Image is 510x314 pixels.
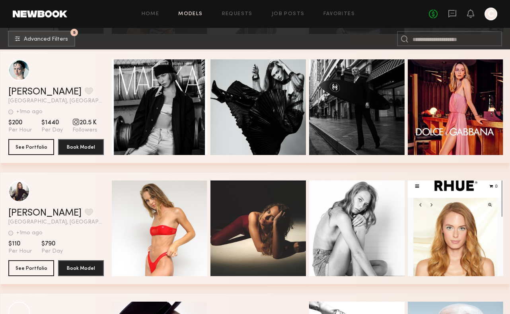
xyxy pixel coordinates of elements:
[16,230,43,236] div: +1mo ago
[8,260,54,276] button: See Portfolio
[8,127,32,134] span: Per Hour
[58,260,104,276] button: Book Model
[8,248,32,255] span: Per Hour
[24,37,68,42] span: Advanced Filters
[58,139,104,155] button: Book Model
[142,12,160,17] a: Home
[178,12,202,17] a: Models
[41,127,63,134] span: Per Day
[8,208,82,218] a: [PERSON_NAME]
[8,220,104,225] span: [GEOGRAPHIC_DATA], [GEOGRAPHIC_DATA]
[8,119,32,127] span: $200
[222,12,253,17] a: Requests
[72,119,97,127] span: 20.5 K
[72,127,97,134] span: Followers
[272,12,305,17] a: Job Posts
[41,119,63,127] span: $1440
[16,109,43,115] div: +1mo ago
[8,139,54,155] button: See Portfolio
[8,87,82,97] a: [PERSON_NAME]
[323,12,355,17] a: Favorites
[73,31,76,34] span: 5
[8,240,32,248] span: $110
[8,31,75,47] button: 5Advanced Filters
[41,248,63,255] span: Per Day
[8,98,104,104] span: [GEOGRAPHIC_DATA], [GEOGRAPHIC_DATA]
[485,8,497,20] a: C
[41,240,63,248] span: $790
